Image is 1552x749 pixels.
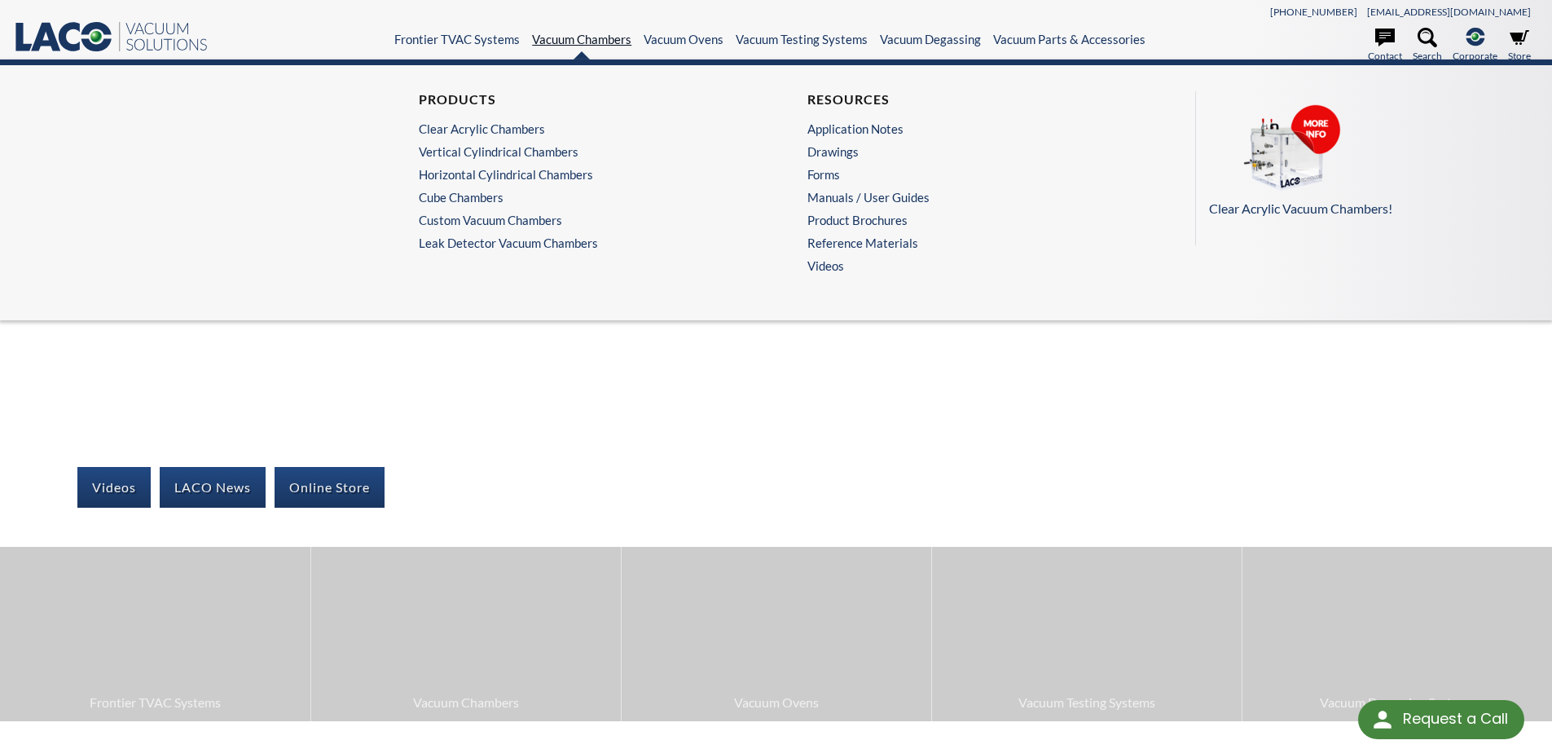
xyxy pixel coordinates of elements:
a: Cube Chambers [419,190,736,205]
a: Store [1508,28,1531,64]
span: Vacuum Testing Systems [940,692,1233,713]
a: Clear Acrylic Vacuum Chambers! [1209,104,1521,219]
img: CHAMBERS.png [1209,104,1372,196]
a: LACO News [160,467,266,508]
h4: Resources [807,91,1125,108]
div: Request a Call [1403,700,1508,738]
a: Drawings [807,144,1125,159]
a: Videos [807,258,1133,273]
a: Vacuum Ovens [644,32,723,46]
a: Manuals / User Guides [807,190,1125,205]
a: Custom Vacuum Chambers [419,213,736,227]
a: Vacuum Chambers [311,547,621,720]
a: Leak Detector Vacuum Chambers [419,236,745,250]
a: Vertical Cylindrical Chambers [419,144,736,159]
a: [PHONE_NUMBER] [1270,6,1357,18]
a: Application Notes [807,121,1125,136]
p: Clear Acrylic Vacuum Chambers! [1209,198,1521,219]
img: round button [1370,707,1396,733]
span: Vacuum Ovens [630,692,923,713]
h4: Products [419,91,736,108]
a: Forms [807,167,1125,182]
a: Vacuum Parts & Accessories [993,32,1145,46]
a: Vacuum Chambers [532,32,631,46]
a: Search [1413,28,1442,64]
a: Frontier TVAC Systems [394,32,520,46]
a: Vacuum Testing Systems [736,32,868,46]
a: Vacuum Testing Systems [932,547,1242,720]
a: Contact [1368,28,1402,64]
span: Vacuum Chambers [319,692,613,713]
a: Vacuum Degassing [880,32,981,46]
span: Frontier TVAC Systems [8,692,302,713]
div: Request a Call [1358,700,1524,739]
a: Clear Acrylic Chambers [419,121,736,136]
a: Horizontal Cylindrical Chambers [419,167,736,182]
span: Vacuum Degassing Systems [1251,692,1544,713]
a: Videos [77,467,151,508]
a: Product Brochures [807,213,1125,227]
span: Corporate [1453,48,1497,64]
a: Reference Materials [807,236,1125,250]
a: [EMAIL_ADDRESS][DOMAIN_NAME] [1367,6,1531,18]
a: Vacuum Ovens [622,547,931,720]
a: Online Store [275,467,385,508]
a: Vacuum Degassing Systems [1242,547,1552,720]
